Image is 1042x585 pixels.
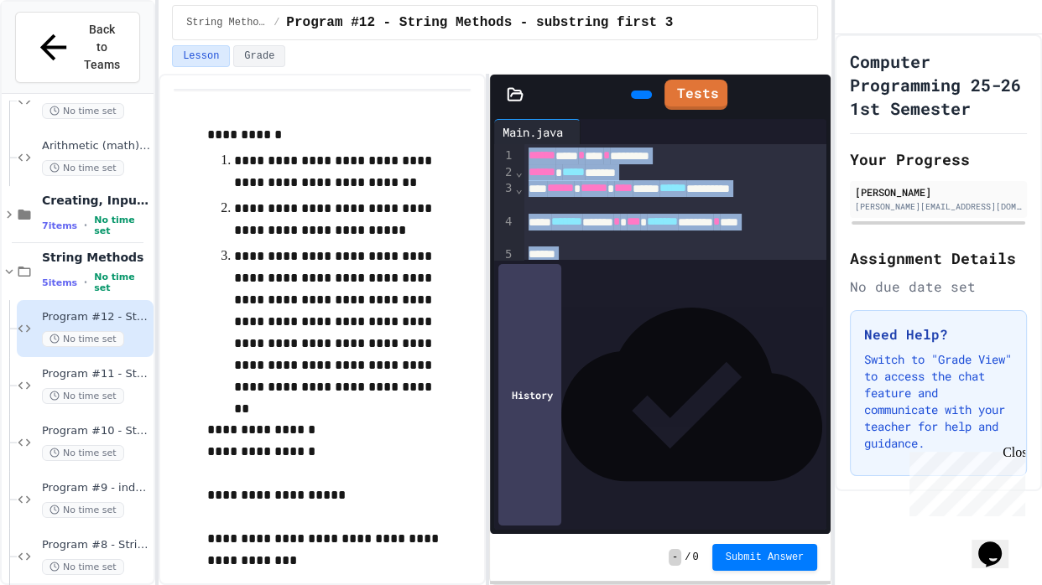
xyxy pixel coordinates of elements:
[83,21,122,74] span: Back to Teams
[7,7,116,106] div: Chat with us now!Close
[42,331,124,347] span: No time set
[850,49,1027,120] h1: Computer Programming 25-26 1st Semester
[494,180,515,213] div: 3
[94,215,150,236] span: No time set
[494,246,515,263] div: 5
[42,103,124,119] span: No time set
[233,45,285,67] button: Grade
[726,551,805,564] span: Submit Answer
[903,445,1025,516] iframe: chat widget
[42,139,150,153] span: Arithmetic (math) with variables
[664,80,727,110] a: Tests
[685,551,690,564] span: /
[42,538,150,552] span: Program #8 - String length method
[42,193,150,208] span: Creating, Inputting and Outputting Variables
[286,13,673,33] span: Program #12 - String Methods - substring first 3
[172,45,230,67] button: Lesson
[186,16,267,29] span: String Methods
[669,549,681,566] span: -
[514,182,523,195] span: Fold line
[850,246,1027,270] h2: Assignment Details
[42,160,124,176] span: No time set
[494,148,515,164] div: 1
[84,276,87,289] span: •
[42,310,150,324] span: Program #12 - String Methods - substring first 3
[850,277,1027,297] div: No due date set
[42,220,77,231] span: 7 items
[864,324,1013,344] h3: Need Help?
[850,148,1027,171] h2: Your Progress
[42,424,150,438] span: Program #10 - String Methods indexOf letter search
[42,481,150,495] span: Program #9 - index of method
[42,388,124,404] span: No time set
[15,12,140,83] button: Back to Teams
[712,544,818,571] button: Submit Answer
[855,200,1022,213] div: [PERSON_NAME][EMAIL_ADDRESS][DOMAIN_NAME]
[972,518,1025,568] iframe: chat widget
[855,184,1022,199] div: [PERSON_NAME]
[84,219,87,232] span: •
[494,214,515,246] div: 4
[42,367,150,381] span: Program #11 - String Methods - substring
[42,277,77,288] span: 5 items
[94,272,150,293] span: No time set
[42,250,150,265] span: String Methods
[494,123,571,141] div: Main.java
[42,559,124,575] span: No time set
[514,165,523,179] span: Fold line
[42,502,124,518] span: No time set
[42,445,124,461] span: No time set
[498,264,561,525] div: History
[494,119,581,144] div: Main.java
[274,16,279,29] span: /
[692,551,698,564] span: 0
[864,351,1013,452] p: Switch to "Grade View" to access the chat feature and communicate with your teacher for help and ...
[494,164,515,181] div: 2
